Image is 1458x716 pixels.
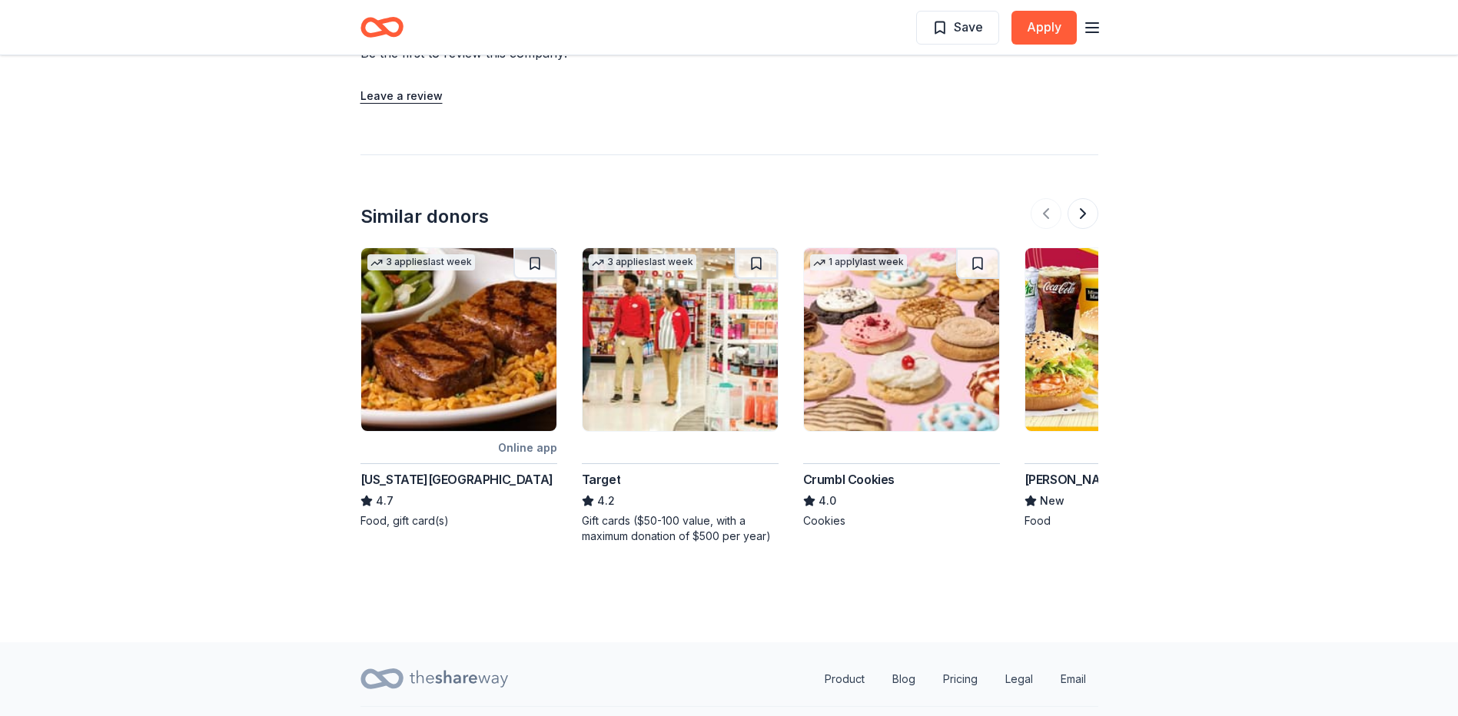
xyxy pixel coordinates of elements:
a: Email [1048,664,1098,694]
img: Image for Texas Roadhouse [361,248,556,431]
div: Cookies [803,513,1000,529]
div: Target [582,470,621,489]
div: Gift cards ($50-100 value, with a maximum donation of $500 per year) [582,513,779,544]
a: Legal [993,664,1045,694]
nav: quick links [812,664,1098,694]
span: New [1040,492,1064,510]
a: Image for Crumbl Cookies1 applylast weekCrumbl Cookies4.0Cookies [803,247,1000,529]
img: Image for McDonald's [1025,248,1221,431]
div: Online app [498,438,557,457]
button: Leave a review [360,87,443,105]
div: 3 applies last week [589,254,696,270]
a: Image for Texas Roadhouse3 applieslast weekOnline app[US_STATE][GEOGRAPHIC_DATA]4.7Food, gift car... [360,247,557,529]
a: Blog [880,664,928,694]
div: Food, gift card(s) [360,513,557,529]
div: Similar donors [360,204,489,229]
a: Home [360,9,404,45]
div: Food [1025,513,1221,529]
a: Product [812,664,877,694]
div: [US_STATE][GEOGRAPHIC_DATA] [360,470,553,489]
div: Crumbl Cookies [803,470,895,489]
span: 4.0 [819,492,836,510]
button: Save [916,11,999,45]
div: 3 applies last week [367,254,475,270]
button: Apply [1011,11,1077,45]
span: 4.2 [597,492,615,510]
a: Image for McDonald's[PERSON_NAME]NewFood [1025,247,1221,529]
span: Save [954,17,983,37]
a: Image for Target3 applieslast weekTarget4.2Gift cards ($50-100 value, with a maximum donation of ... [582,247,779,544]
div: [PERSON_NAME] [1025,470,1122,489]
a: Pricing [931,664,990,694]
img: Image for Crumbl Cookies [804,248,999,431]
span: 4.7 [376,492,394,510]
div: 1 apply last week [810,254,907,270]
img: Image for Target [583,248,778,431]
